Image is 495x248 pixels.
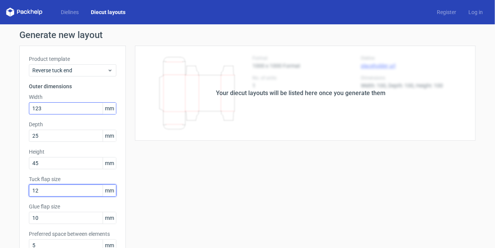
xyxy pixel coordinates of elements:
label: Width [29,93,116,101]
label: Preferred space between elements [29,230,116,238]
span: mm [103,185,116,196]
label: Tuck flap size [29,175,116,183]
label: Glue flap size [29,203,116,210]
span: mm [103,212,116,224]
h3: Outer dimensions [29,83,116,90]
a: Dielines [55,8,85,16]
label: Depth [29,121,116,128]
a: Register [431,8,462,16]
a: Log in [462,8,489,16]
span: mm [103,103,116,114]
span: Reverse tuck end [32,67,107,74]
label: Height [29,148,116,156]
div: Your diecut layouts will be listed here once you generate them [216,89,386,98]
a: Diecut layouts [85,8,132,16]
span: mm [103,130,116,141]
span: mm [103,157,116,169]
label: Product template [29,55,116,63]
h1: Generate new layout [19,30,476,40]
